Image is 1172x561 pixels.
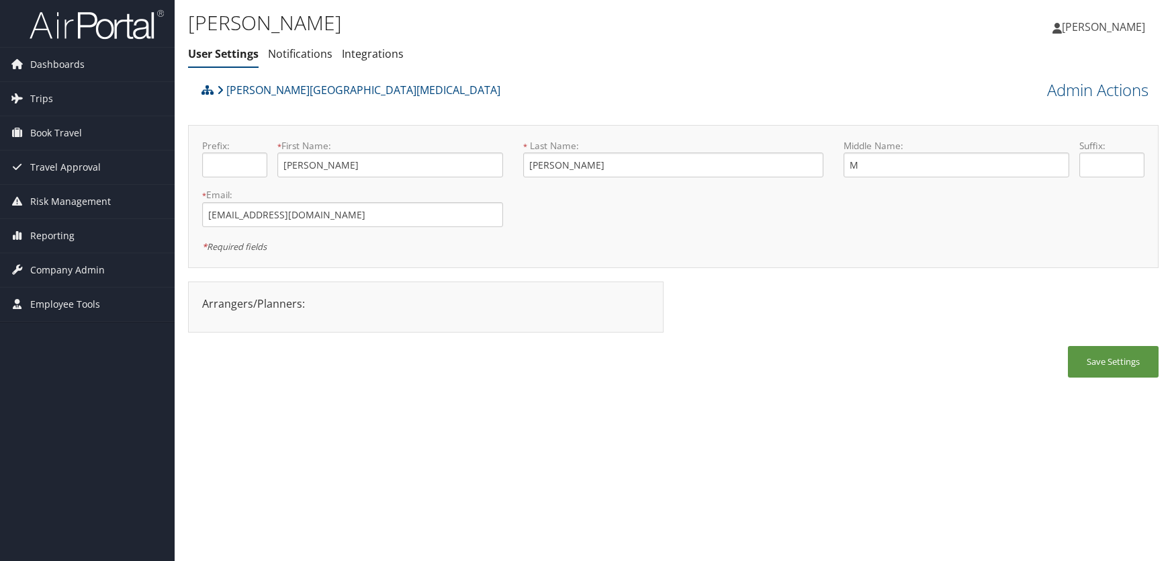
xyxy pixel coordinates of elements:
[188,46,259,61] a: User Settings
[30,48,85,81] span: Dashboards
[30,150,101,184] span: Travel Approval
[202,241,267,253] em: Required fields
[1068,346,1159,378] button: Save Settings
[188,9,835,37] h1: [PERSON_NAME]
[30,219,75,253] span: Reporting
[1052,7,1159,47] a: [PERSON_NAME]
[30,116,82,150] span: Book Travel
[202,139,267,153] label: Prefix:
[1079,139,1144,153] label: Suffix:
[342,46,404,61] a: Integrations
[192,296,660,312] div: Arrangers/Planners:
[844,139,1069,153] label: Middle Name:
[1047,79,1148,101] a: Admin Actions
[268,46,332,61] a: Notifications
[1062,19,1145,34] span: [PERSON_NAME]
[523,139,824,153] label: Last Name:
[30,9,164,40] img: airportal-logo.png
[30,288,100,321] span: Employee Tools
[30,185,111,218] span: Risk Management
[30,253,105,287] span: Company Admin
[217,77,500,103] a: [PERSON_NAME][GEOGRAPHIC_DATA][MEDICAL_DATA]
[277,139,503,153] label: First Name:
[30,82,53,116] span: Trips
[202,188,503,202] label: Email:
